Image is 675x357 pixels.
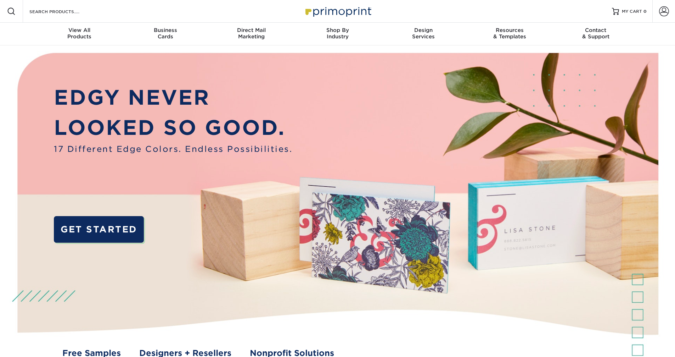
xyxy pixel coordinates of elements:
span: 0 [643,9,647,14]
div: & Templates [467,27,553,40]
a: Shop ByIndustry [294,23,381,45]
div: Industry [294,27,381,40]
div: & Support [553,27,639,40]
span: Design [381,27,467,33]
span: Resources [467,27,553,33]
p: LOOKED SO GOOD. [54,112,292,143]
a: Contact& Support [553,23,639,45]
a: Direct MailMarketing [208,23,294,45]
a: BusinessCards [122,23,208,45]
a: DesignServices [381,23,467,45]
span: Business [122,27,208,33]
span: 17 Different Edge Colors. Endless Possibilities. [54,143,292,155]
span: Contact [553,27,639,33]
div: Marketing [208,27,294,40]
span: View All [36,27,123,33]
span: Shop By [294,27,381,33]
a: Resources& Templates [467,23,553,45]
span: Direct Mail [208,27,294,33]
img: Primoprint [302,4,373,19]
p: EDGY NEVER [54,82,292,113]
div: Products [36,27,123,40]
input: SEARCH PRODUCTS..... [29,7,98,16]
span: MY CART [622,9,642,15]
div: Cards [122,27,208,40]
div: Services [381,27,467,40]
a: GET STARTED [54,216,144,243]
a: View AllProducts [36,23,123,45]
